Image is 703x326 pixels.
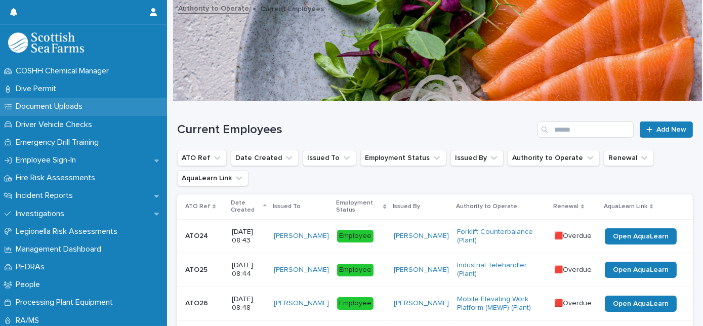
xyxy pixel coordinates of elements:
[360,150,446,166] button: Employment Status
[656,126,686,133] span: Add New
[12,191,81,200] p: Incident Reports
[12,138,107,147] p: Emergency Drill Training
[12,120,100,130] p: Driver Vehicle Checks
[231,197,261,216] p: Date Created
[604,201,647,212] p: AquaLearn Link
[274,299,329,308] a: [PERSON_NAME]
[554,297,594,308] p: 🟥Overdue
[274,266,329,274] a: [PERSON_NAME]
[178,2,249,14] a: Authority to Operate
[450,150,504,166] button: Issued By
[508,150,600,166] button: Authority to Operate
[177,123,533,137] h1: Current Employees
[303,150,356,166] button: Issued To
[12,262,53,272] p: PEDRAs
[640,121,693,138] a: Add New
[605,296,677,312] a: Open AquaLearn
[457,261,546,278] a: Industrial Telehandler (Plant)
[12,280,48,290] p: People
[274,232,329,240] a: [PERSON_NAME]
[337,264,374,276] div: Employee
[537,121,634,138] input: Search
[12,173,103,183] p: Fire Risk Assessments
[393,201,420,212] p: Issued By
[185,297,210,308] p: ATO26
[613,233,669,240] span: Open AquaLearn
[12,227,126,236] p: Legionella Risk Assessments
[12,209,72,219] p: Investigations
[613,266,669,273] span: Open AquaLearn
[554,264,594,274] p: 🟥Overdue
[273,201,301,212] p: Issued To
[185,264,210,274] p: ATO25
[394,232,449,240] a: [PERSON_NAME]
[605,262,677,278] a: Open AquaLearn
[337,230,374,242] div: Employee
[613,300,669,307] span: Open AquaLearn
[8,32,84,53] img: bPIBxiqnSb2ggTQWdOVV
[177,219,693,253] tr: ATO24ATO24 [DATE] 08:43[PERSON_NAME] Employee[PERSON_NAME] Forklift Counterbalance (Plant) 🟥Overd...
[12,298,121,307] p: Processing Plant Equipment
[232,228,266,245] p: [DATE] 08:43
[12,316,47,325] p: RA/MS
[337,297,374,310] div: Employee
[605,228,677,244] a: Open AquaLearn
[336,197,381,216] p: Employment Status
[457,228,546,245] a: Forklift Counterbalance (Plant)
[12,244,109,254] p: Management Dashboard
[185,201,210,212] p: ATO Ref
[177,170,249,186] button: AquaLearn Link
[456,201,517,212] p: Authority to Operate
[185,230,210,240] p: ATO24
[394,299,449,308] a: [PERSON_NAME]
[394,266,449,274] a: [PERSON_NAME]
[12,66,117,76] p: COSHH Chemical Manager
[604,150,654,166] button: Renewal
[12,102,91,111] p: Document Uploads
[232,261,266,278] p: [DATE] 08:44
[260,3,324,14] p: Current Employees
[457,295,546,312] a: Mobile Elevating Work Platform (MEWP) (Plant)
[12,155,84,165] p: Employee Sign-In
[554,230,594,240] p: 🟥Overdue
[12,84,64,94] p: Dive Permit
[177,150,227,166] button: ATO Ref
[177,287,693,320] tr: ATO26ATO26 [DATE] 08:48[PERSON_NAME] Employee[PERSON_NAME] Mobile Elevating Work Platform (MEWP) ...
[553,201,578,212] p: Renewal
[177,253,693,287] tr: ATO25ATO25 [DATE] 08:44[PERSON_NAME] Employee[PERSON_NAME] Industrial Telehandler (Plant) 🟥Overdu...
[232,295,266,312] p: [DATE] 08:48
[231,150,299,166] button: Date Created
